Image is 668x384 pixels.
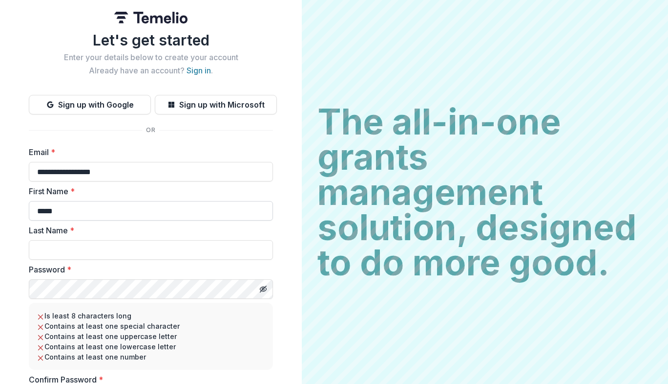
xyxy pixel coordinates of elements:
[255,281,271,297] button: Toggle password visibility
[29,66,273,75] h2: Already have an account? .
[29,225,267,236] label: Last Name
[29,95,151,114] button: Sign up with Google
[37,321,265,331] li: Contains at least one special character
[37,311,265,321] li: Is least 8 characters long
[114,12,188,23] img: Temelio
[37,331,265,341] li: Contains at least one uppercase letter
[29,264,267,275] label: Password
[29,146,267,158] label: Email
[29,31,273,49] h1: Let's get started
[37,341,265,352] li: Contains at least one lowercase letter
[187,66,211,75] a: Sign in
[37,352,265,362] li: Contains at least one number
[155,95,277,114] button: Sign up with Microsoft
[29,53,273,62] h2: Enter your details below to create your account
[29,185,267,197] label: First Name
